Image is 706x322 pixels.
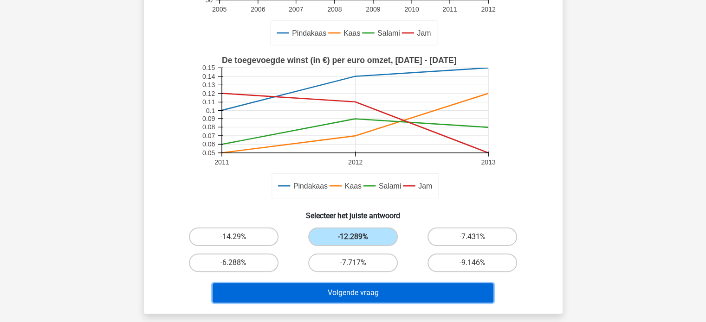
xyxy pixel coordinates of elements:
text: 0.07 [202,132,215,139]
text: 2012 [348,158,362,166]
label: -7.717% [308,253,398,272]
text: 0.09 [202,115,215,122]
label: -9.146% [427,253,517,272]
h6: Selecteer het juiste antwoord [159,204,548,220]
text: 0.13 [202,81,215,88]
text: 0.15 [202,64,215,71]
text: Kaas [343,29,360,37]
text: 2005 [212,6,226,13]
text: 0.1 [206,107,215,114]
text: 2006 [251,6,265,13]
text: 2011 [442,6,457,13]
text: Pindakaas [293,182,327,190]
text: 2013 [481,158,495,166]
text: 2010 [404,6,419,13]
text: 2008 [327,6,342,13]
text: Kaas [344,182,361,190]
text: 2009 [366,6,380,13]
text: 2012 [481,6,495,13]
label: -6.288% [189,253,279,272]
text: 2007 [288,6,303,13]
text: De toegevoegde winst (in €) per euro omzet, [DATE] - [DATE] [221,56,456,65]
label: -7.431% [427,227,517,246]
text: Pindakaas [292,29,326,37]
text: 0.14 [202,73,215,80]
text: 0.06 [202,140,215,148]
text: Salami [378,182,401,190]
text: 0.08 [202,124,215,131]
text: 2011 [214,158,229,166]
text: Jam [418,182,432,190]
text: 0.11 [202,98,215,106]
text: Jam [417,29,431,37]
text: 0.12 [202,90,215,97]
button: Volgende vraag [213,283,493,303]
label: -12.289% [308,227,398,246]
text: Salami [377,29,400,37]
label: -14.29% [189,227,279,246]
text: 0.05 [202,149,215,157]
